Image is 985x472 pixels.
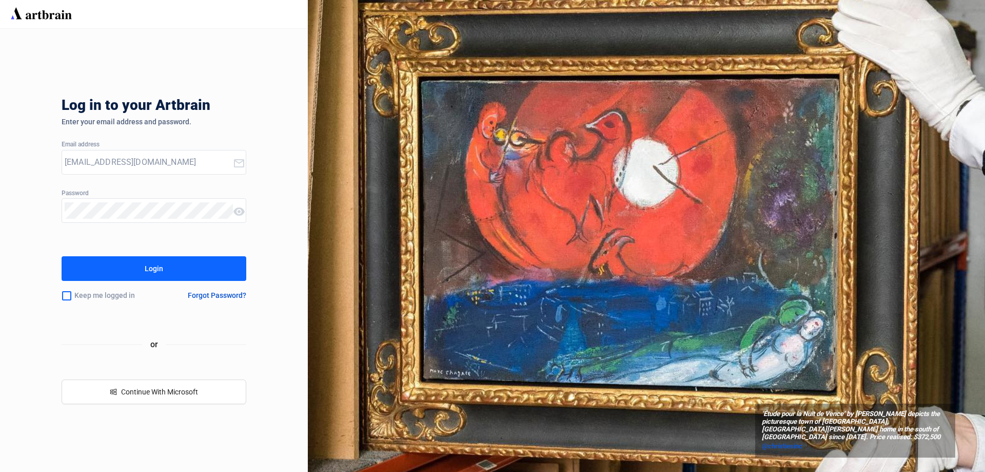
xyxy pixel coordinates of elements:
[62,141,246,148] div: Email address
[142,338,166,351] span: or
[762,441,949,451] a: @christiesinc
[110,388,117,395] span: windows
[62,285,163,307] div: Keep me logged in
[762,410,949,441] span: ‘Étude pour la Nuit de Vence’ by [PERSON_NAME] depicts the picturesque town of [GEOGRAPHIC_DATA],...
[121,388,198,396] span: Continue With Microsoft
[188,291,246,299] div: Forgot Password?
[62,256,246,281] button: Login
[145,260,163,277] div: Login
[62,190,246,197] div: Password
[762,442,802,450] span: @christiesinc
[65,154,233,171] input: Your Email
[62,118,246,126] div: Enter your email address and password.
[62,97,369,118] div: Log in to your Artbrain
[62,380,246,404] button: windowsContinue With Microsoft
